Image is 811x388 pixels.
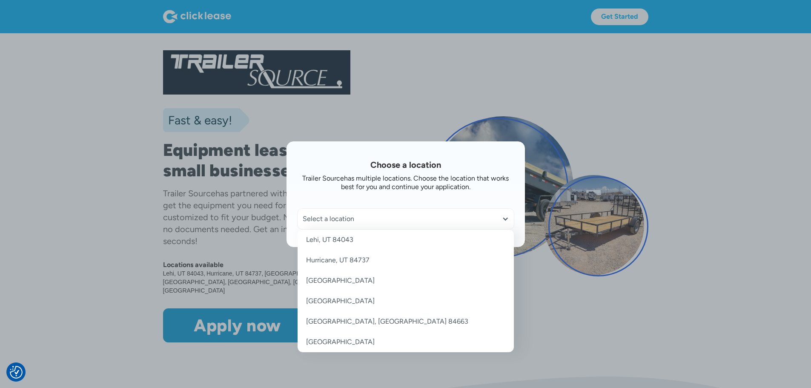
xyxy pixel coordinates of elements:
div: Select a location [303,215,509,223]
div: has multiple locations. Choose the location that works best for you and continue your application. [341,174,509,191]
img: Revisit consent button [10,366,23,379]
div: Trailer Source [302,174,344,182]
a: [GEOGRAPHIC_DATA], [GEOGRAPHIC_DATA] 84663 [298,311,514,332]
button: Consent Preferences [10,366,23,379]
div: Select a location [298,209,514,229]
a: [GEOGRAPHIC_DATA] [298,332,514,352]
a: Hurricane, UT 84737 [298,250,514,270]
a: [GEOGRAPHIC_DATA] [298,270,514,291]
a: Lehi, UT 84043 [298,230,514,250]
nav: Select a location [298,230,514,352]
h1: Choose a location [297,159,514,171]
a: [GEOGRAPHIC_DATA] [298,291,514,311]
